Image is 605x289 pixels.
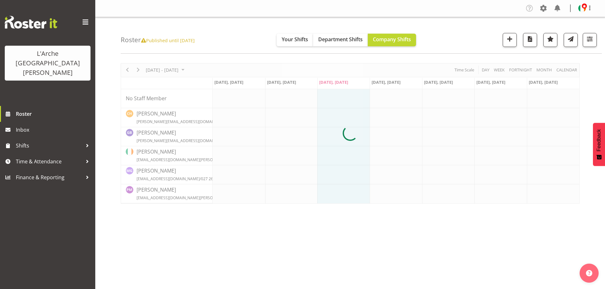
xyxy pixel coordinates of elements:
span: Shifts [16,141,83,150]
img: karen-herbertec8822bb792fe198587cb32955ab4160.png [578,4,586,12]
span: Your Shifts [282,36,308,43]
span: Roster [16,109,92,119]
button: Send a list of all shifts for the selected filtered period to all rostered employees. [564,33,578,47]
span: Published until [DATE] [141,37,195,43]
button: Department Shifts [313,34,368,46]
button: Download a PDF of the roster according to the set date range. [523,33,537,47]
button: Company Shifts [368,34,416,46]
img: Rosterit website logo [5,16,57,29]
button: Filter Shifts [583,33,597,47]
button: Your Shifts [277,34,313,46]
span: Inbox [16,125,92,135]
span: Time & Attendance [16,157,83,166]
img: help-xxl-2.png [586,270,592,276]
span: Feedback [596,129,602,151]
div: L'Arche [GEOGRAPHIC_DATA][PERSON_NAME] [11,49,84,77]
h4: Roster [121,36,195,43]
button: Feedback - Show survey [593,123,605,166]
span: Finance & Reporting [16,173,83,182]
button: Highlight an important date within the roster. [543,33,557,47]
span: Department Shifts [318,36,363,43]
span: Company Shifts [373,36,411,43]
button: Add a new shift [503,33,517,47]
